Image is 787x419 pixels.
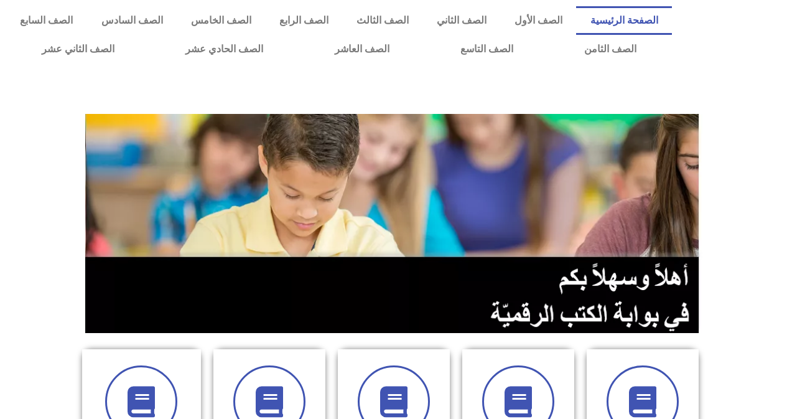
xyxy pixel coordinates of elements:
a: الصف الخامس [177,6,265,35]
a: الصف التاسع [425,35,549,64]
a: الصف السادس [87,6,177,35]
a: الصف الثالث [342,6,422,35]
a: الصف الحادي عشر [150,35,299,64]
a: الصف الأول [500,6,576,35]
a: الصف الثاني عشر [6,35,150,64]
a: الصف الثامن [549,35,672,64]
a: الصف السابع [6,6,87,35]
a: الصف الرابع [265,6,342,35]
a: الصف العاشر [299,35,425,64]
a: الصفحة الرئيسية [576,6,672,35]
a: الصف الثاني [422,6,500,35]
